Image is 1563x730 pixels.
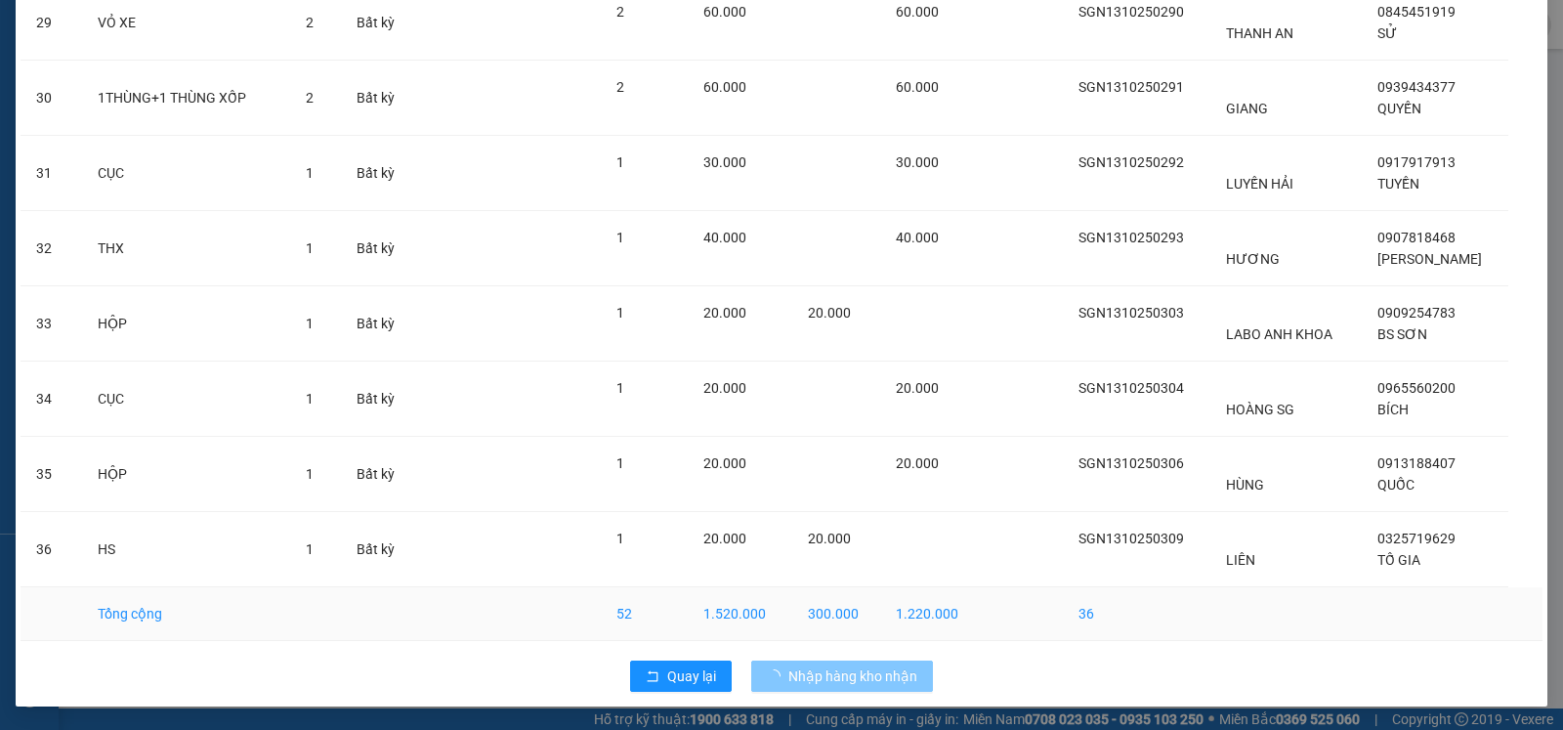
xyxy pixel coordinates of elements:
[616,154,624,170] span: 1
[1226,326,1332,342] span: LABO ANH KHOA
[808,531,851,546] span: 20.000
[1377,402,1409,417] span: BÍCH
[703,230,746,245] span: 40.000
[601,587,689,641] td: 52
[1226,176,1293,192] span: LUYẾN HẢI
[21,211,82,286] td: 32
[21,61,82,136] td: 30
[1078,380,1184,396] span: SGN1310250304
[703,305,746,321] span: 20.000
[1377,531,1456,546] span: 0325719629
[1377,477,1415,493] span: QUỐC
[808,305,851,321] span: 20.000
[306,541,314,557] span: 1
[1377,230,1456,245] span: 0907818468
[1377,176,1419,192] span: TUYỀN
[1078,455,1184,471] span: SGN1310250306
[341,286,416,362] td: Bất kỳ
[616,230,624,245] span: 1
[341,512,416,587] td: Bất kỳ
[616,455,624,471] span: 1
[306,240,314,256] span: 1
[82,587,291,641] td: Tổng cộng
[1377,79,1456,95] span: 0939434377
[896,4,939,20] span: 60.000
[1377,251,1482,267] span: [PERSON_NAME]
[341,437,416,512] td: Bất kỳ
[82,286,291,362] td: HỘP
[306,90,314,106] span: 2
[1377,305,1456,321] span: 0909254783
[896,230,939,245] span: 40.000
[703,4,746,20] span: 60.000
[896,455,939,471] span: 20.000
[82,362,291,437] td: CỤC
[1078,154,1184,170] span: SGN1310250292
[703,455,746,471] span: 20.000
[616,380,624,396] span: 1
[1226,25,1293,41] span: THANH AN
[667,666,716,687] span: Quay lại
[896,154,939,170] span: 30.000
[341,211,416,286] td: Bất kỳ
[703,79,746,95] span: 60.000
[21,437,82,512] td: 35
[751,661,933,692] button: Nhập hàng kho nhận
[21,136,82,211] td: 31
[341,136,416,211] td: Bất kỳ
[1377,455,1456,471] span: 0913188407
[703,154,746,170] span: 30.000
[1078,230,1184,245] span: SGN1310250293
[306,466,314,482] span: 1
[306,391,314,407] span: 1
[1078,4,1184,20] span: SGN1310250290
[767,669,788,683] span: loading
[82,512,291,587] td: HS
[1377,25,1397,41] span: SỬ
[896,380,939,396] span: 20.000
[630,661,732,692] button: rollbackQuay lại
[21,286,82,362] td: 33
[1226,101,1268,116] span: GIANG
[1377,326,1427,342] span: BS SƠN
[1226,402,1294,417] span: HOÀNG SG
[341,61,416,136] td: Bất kỳ
[646,669,659,685] span: rollback
[616,305,624,321] span: 1
[1078,79,1184,95] span: SGN1310250291
[688,587,792,641] td: 1.520.000
[82,61,291,136] td: 1THÙNG+1 THÙNG XỐP
[21,362,82,437] td: 34
[306,165,314,181] span: 1
[1226,552,1255,568] span: LIÊN
[21,512,82,587] td: 36
[1377,101,1421,116] span: QUYẾN
[616,531,624,546] span: 1
[1078,531,1184,546] span: SGN1310250309
[896,79,939,95] span: 60.000
[1078,305,1184,321] span: SGN1310250303
[1226,251,1280,267] span: HƯƠNG
[616,79,624,95] span: 2
[703,531,746,546] span: 20.000
[341,362,416,437] td: Bất kỳ
[82,136,291,211] td: CỤC
[82,211,291,286] td: THX
[1377,154,1456,170] span: 0917917913
[788,666,917,687] span: Nhập hàng kho nhận
[1226,477,1264,493] span: HÙNG
[1063,587,1210,641] td: 36
[703,380,746,396] span: 20.000
[82,437,291,512] td: HỘP
[1377,552,1420,568] span: TỐ GIA
[792,587,881,641] td: 300.000
[1377,380,1456,396] span: 0965560200
[306,15,314,30] span: 2
[880,587,982,641] td: 1.220.000
[1377,4,1456,20] span: 0845451919
[306,316,314,331] span: 1
[616,4,624,20] span: 2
